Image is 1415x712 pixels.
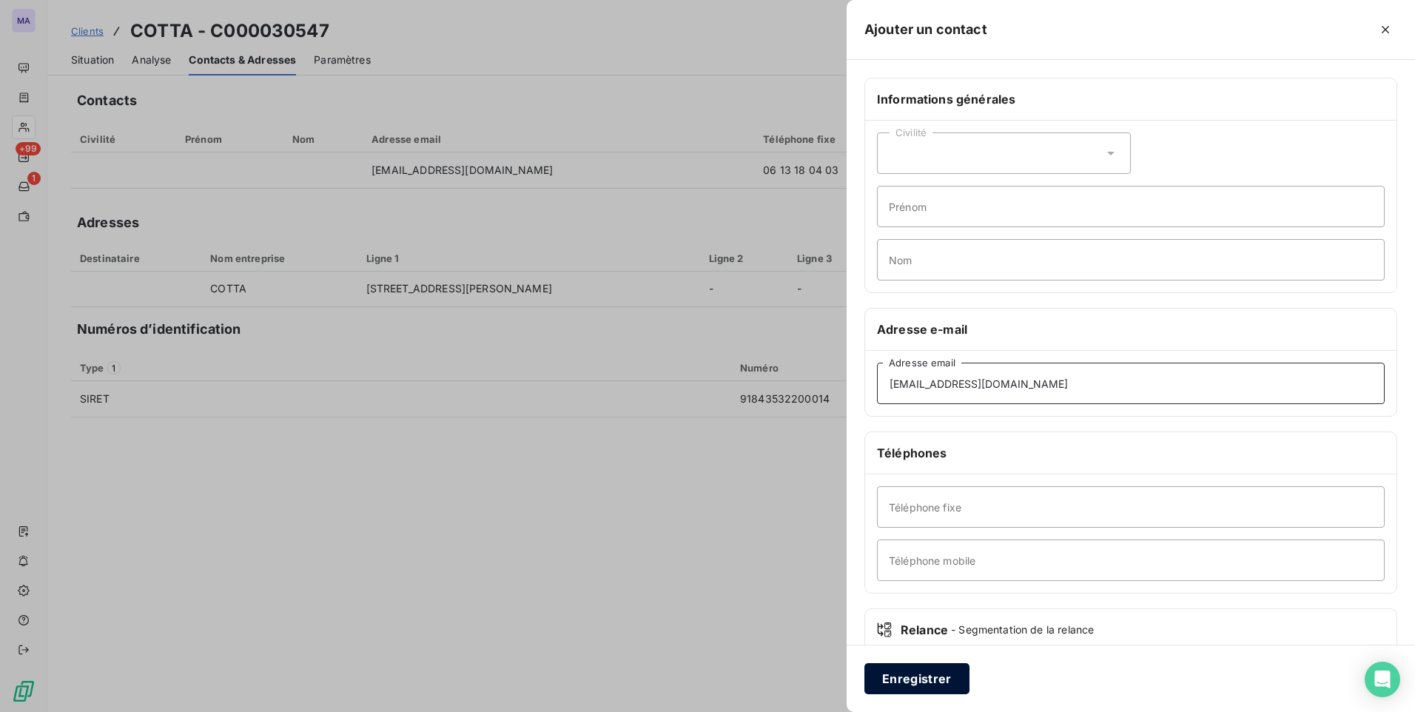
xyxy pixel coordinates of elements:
input: placeholder [877,363,1385,404]
input: placeholder [877,486,1385,528]
button: Enregistrer [864,663,969,694]
div: Relance [877,621,1385,639]
div: Open Intercom Messenger [1365,662,1400,697]
h6: Informations générales [877,90,1385,108]
h6: Adresse e-mail [877,320,1385,338]
input: placeholder [877,540,1385,581]
input: placeholder [877,186,1385,227]
input: placeholder [877,239,1385,281]
h6: Téléphones [877,444,1385,462]
h5: Ajouter un contact [864,19,987,40]
span: - Segmentation de la relance [951,622,1094,637]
